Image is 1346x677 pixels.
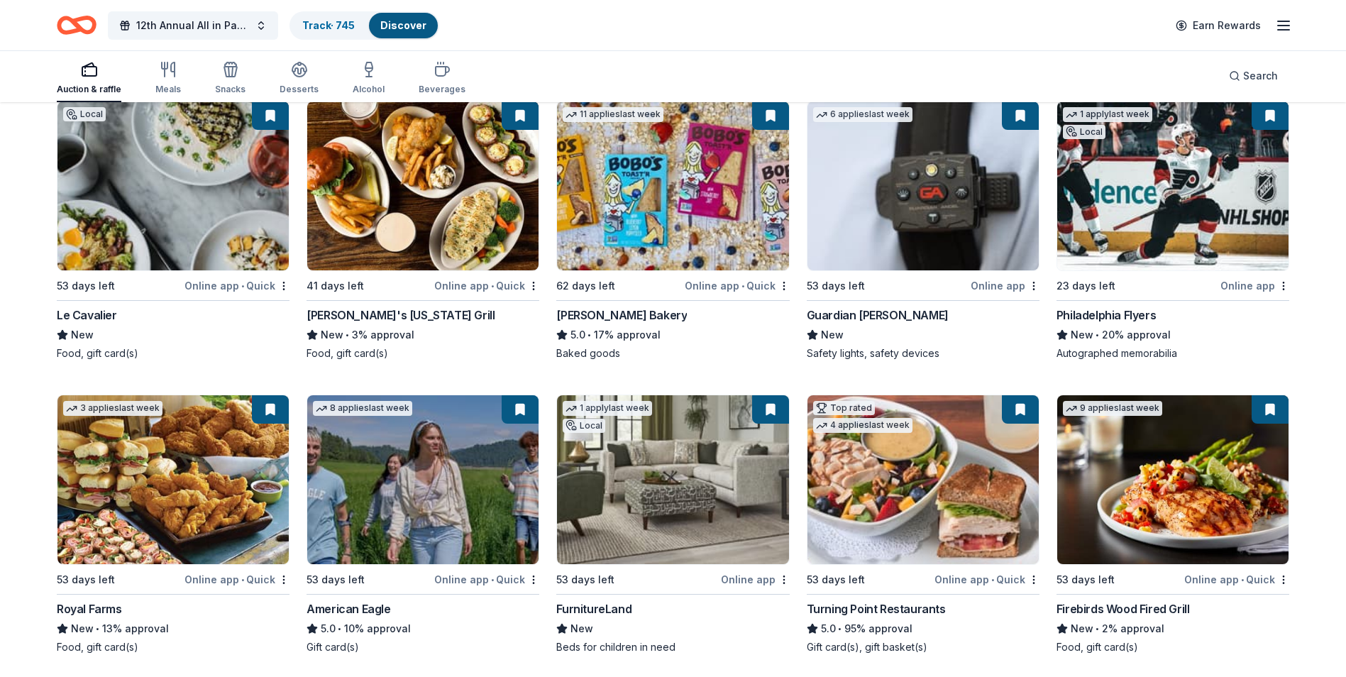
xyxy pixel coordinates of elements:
div: Philadelphia Flyers [1057,307,1156,324]
button: Track· 745Discover [289,11,439,40]
div: Online app Quick [434,571,539,588]
button: 12th Annual All in Paddle Raffle [108,11,278,40]
div: 6 applies last week [813,107,912,122]
img: Image for Le Cavalier [57,101,289,270]
div: 8 applies last week [313,401,412,416]
div: Online app Quick [434,277,539,295]
span: New [71,326,94,343]
div: Top rated [813,401,875,415]
div: 53 days left [1057,571,1115,588]
span: • [241,280,244,292]
div: Local [1063,125,1105,139]
div: Firebirds Wood Fired Grill [1057,600,1190,617]
div: Alcohol [353,84,385,95]
span: • [491,574,494,585]
div: Online app Quick [184,571,289,588]
span: • [1096,329,1099,341]
span: • [96,623,99,634]
span: • [588,329,592,341]
div: 1 apply last week [563,401,652,416]
a: Image for Guardian Angel Device6 applieslast week53 days leftOnline appGuardian [PERSON_NAME]NewS... [807,101,1039,360]
span: New [321,326,343,343]
div: Online app Quick [184,277,289,295]
span: • [741,280,744,292]
img: Image for Turning Point Restaurants [807,395,1039,564]
a: Image for Le CavalierLocal53 days leftOnline app•QuickLe CavalierNewFood, gift card(s) [57,101,289,360]
img: Image for Ted's Montana Grill [307,101,539,270]
div: Online app [721,571,790,588]
div: Food, gift card(s) [57,346,289,360]
div: Local [63,107,106,121]
div: 53 days left [307,571,365,588]
div: 10% approval [307,620,539,637]
div: American Eagle [307,600,390,617]
div: Beverages [419,84,465,95]
a: Image for FurnitureLand1 applylast weekLocal53 days leftOnline appFurnitureLandNewBeds for childr... [556,395,789,654]
span: 12th Annual All in Paddle Raffle [136,17,250,34]
div: 53 days left [57,571,115,588]
div: Baked goods [556,346,789,360]
div: FurnitureLand [556,600,631,617]
img: Image for Guardian Angel Device [807,101,1039,270]
div: 2% approval [1057,620,1289,637]
div: 41 days left [307,277,364,295]
img: Image for Firebirds Wood Fired Grill [1057,395,1289,564]
button: Auction & raffle [57,55,121,102]
div: 23 days left [1057,277,1115,295]
span: 5.0 [321,620,336,637]
a: Discover [380,19,426,31]
div: Online app [1220,277,1289,295]
div: [PERSON_NAME]'s [US_STATE] Grill [307,307,495,324]
div: Gift card(s) [307,640,539,654]
span: • [338,623,342,634]
button: Alcohol [353,55,385,102]
div: Auction & raffle [57,84,121,95]
div: 11 applies last week [563,107,663,122]
div: Turning Point Restaurants [807,600,946,617]
img: Image for American Eagle [307,395,539,564]
button: Meals [155,55,181,102]
div: Snacks [215,84,246,95]
span: • [241,574,244,585]
a: Image for American Eagle8 applieslast week53 days leftOnline app•QuickAmerican Eagle5.0•10% appro... [307,395,539,654]
a: Track· 745 [302,19,355,31]
span: New [1071,620,1093,637]
div: 53 days left [57,277,115,295]
span: • [491,280,494,292]
div: 4 applies last week [813,418,912,433]
img: Image for FurnitureLand [557,395,788,564]
span: 5.0 [821,620,836,637]
div: Desserts [280,84,319,95]
span: New [1071,326,1093,343]
button: Desserts [280,55,319,102]
span: • [991,574,994,585]
div: [PERSON_NAME] Bakery [556,307,687,324]
div: 13% approval [57,620,289,637]
div: 1 apply last week [1063,107,1152,122]
button: Search [1218,62,1289,90]
div: Food, gift card(s) [57,640,289,654]
a: Earn Rewards [1167,13,1269,38]
span: • [1096,623,1099,634]
div: Meals [155,84,181,95]
img: Image for Philadelphia Flyers [1057,101,1289,270]
div: Le Cavalier [57,307,117,324]
div: 17% approval [556,326,789,343]
div: Online app [971,277,1039,295]
div: Beds for children in need [556,640,789,654]
span: New [821,326,844,343]
div: 53 days left [556,571,614,588]
a: Image for Turning Point RestaurantsTop rated4 applieslast week53 days leftOnline app•QuickTurning... [807,395,1039,654]
div: Food, gift card(s) [1057,640,1289,654]
div: Safety lights, safety devices [807,346,1039,360]
span: Search [1243,67,1278,84]
div: Online app Quick [934,571,1039,588]
div: 95% approval [807,620,1039,637]
a: Image for Bobo's Bakery11 applieslast week62 days leftOnline app•Quick[PERSON_NAME] Bakery5.0•17%... [556,101,789,360]
div: 53 days left [807,277,865,295]
a: Image for Ted's Montana Grill41 days leftOnline app•Quick[PERSON_NAME]'s [US_STATE] GrillNew•3% a... [307,101,539,360]
div: Royal Farms [57,600,122,617]
span: • [346,329,350,341]
a: Image for Royal Farms3 applieslast week53 days leftOnline app•QuickRoyal FarmsNew•13% approvalFoo... [57,395,289,654]
span: • [838,623,842,634]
